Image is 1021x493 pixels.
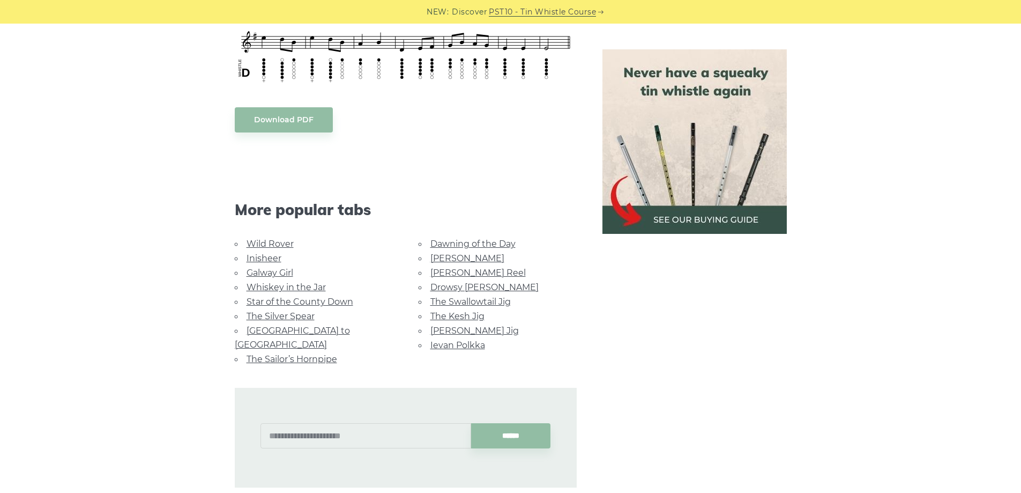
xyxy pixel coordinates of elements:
span: Discover [452,6,487,18]
a: Wild Rover [247,239,294,249]
a: Whiskey in the Jar [247,282,326,292]
a: [PERSON_NAME] [430,253,504,263]
a: The Swallowtail Jig [430,297,511,307]
a: Galway Girl [247,268,293,278]
a: Ievan Polkka [430,340,485,350]
a: [GEOGRAPHIC_DATA] to [GEOGRAPHIC_DATA] [235,326,350,350]
a: Dawning of the Day [430,239,516,249]
a: Drowsy [PERSON_NAME] [430,282,539,292]
a: The Sailor’s Hornpipe [247,354,337,364]
span: More popular tabs [235,201,577,219]
a: Inisheer [247,253,281,263]
a: PST10 - Tin Whistle Course [489,6,596,18]
span: NEW: [427,6,449,18]
a: The Kesh Jig [430,311,485,321]
a: Star of the County Down [247,297,353,307]
a: The Silver Spear [247,311,315,321]
a: Download PDF [235,107,333,133]
a: [PERSON_NAME] Reel [430,268,526,278]
a: [PERSON_NAME] Jig [430,326,519,336]
img: tin whistle buying guide [602,49,787,234]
